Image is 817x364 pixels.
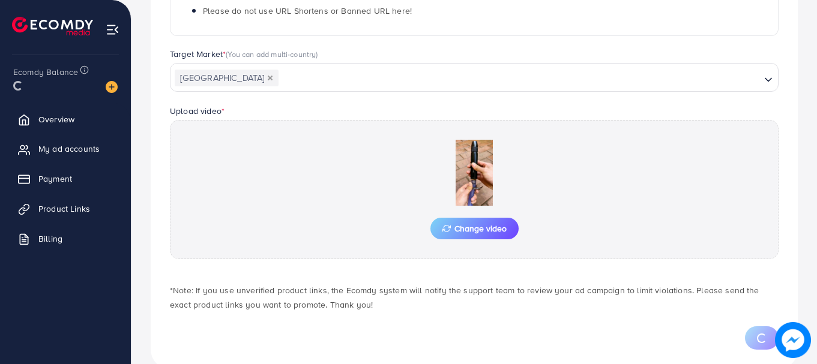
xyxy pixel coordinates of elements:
[775,322,811,358] img: image
[38,173,72,185] span: Payment
[170,283,779,312] p: *Note: If you use unverified product links, the Ecomdy system will notify the support team to rev...
[106,81,118,93] img: image
[106,23,119,37] img: menu
[9,107,122,131] a: Overview
[442,224,507,233] span: Change video
[38,113,74,125] span: Overview
[170,105,225,117] label: Upload video
[280,69,759,88] input: Search for option
[203,5,412,17] span: Please do not use URL Shortens or Banned URL here!
[430,218,519,239] button: Change video
[175,70,279,86] span: [GEOGRAPHIC_DATA]
[9,167,122,191] a: Payment
[13,66,78,78] span: Ecomdy Balance
[12,17,93,35] img: logo
[9,197,122,221] a: Product Links
[170,63,779,92] div: Search for option
[38,233,62,245] span: Billing
[226,49,318,59] span: (You can add multi-country)
[170,48,318,60] label: Target Market
[267,75,273,81] button: Deselect Pakistan
[414,140,534,206] img: Preview Image
[38,203,90,215] span: Product Links
[9,137,122,161] a: My ad accounts
[9,227,122,251] a: Billing
[38,143,100,155] span: My ad accounts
